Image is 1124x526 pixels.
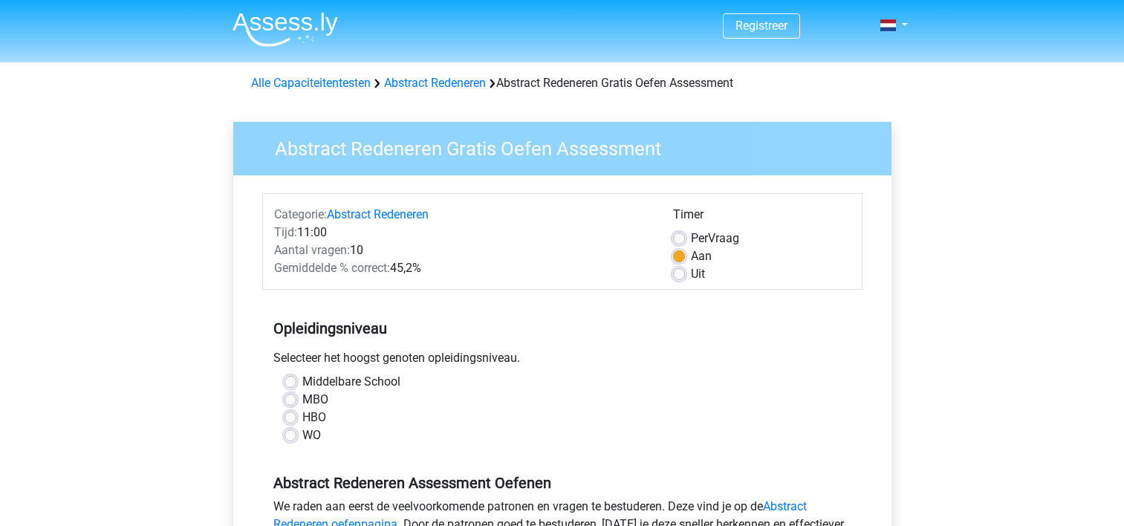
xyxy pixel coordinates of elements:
div: 11:00 [263,224,662,241]
a: Abstract Redeneren [384,76,486,90]
label: Vraag [691,230,739,247]
span: Tijd: [274,225,297,239]
div: Abstract Redeneren Gratis Oefen Assessment [245,74,880,92]
a: Abstract Redeneren [327,207,429,221]
img: Assessly [233,12,338,47]
span: Categorie: [274,207,327,221]
h5: Opleidingsniveau [273,314,851,343]
div: 10 [263,241,662,259]
label: HBO [302,409,326,426]
span: Per [691,231,708,245]
div: 45,2% [263,259,662,277]
label: Uit [691,265,705,283]
a: Alle Capaciteitentesten [251,76,371,90]
label: WO [302,426,321,444]
label: MBO [302,391,328,409]
span: Aantal vragen: [274,243,350,257]
label: Middelbare School [302,373,400,391]
h5: Abstract Redeneren Assessment Oefenen [273,474,851,492]
div: Timer [673,206,851,230]
span: Gemiddelde % correct: [274,261,390,275]
a: Registreer [735,19,787,33]
h3: Abstract Redeneren Gratis Oefen Assessment [257,131,880,160]
label: Aan [691,247,712,265]
div: Selecteer het hoogst genoten opleidingsniveau. [262,349,863,373]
